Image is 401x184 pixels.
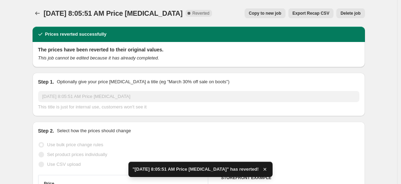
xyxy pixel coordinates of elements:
h6: STOREFRONT EXAMPLE [221,175,359,181]
i: This job cannot be edited because it has already completed. [38,55,159,61]
span: Reverted [192,10,210,16]
span: Copy to new job [249,10,281,16]
span: Set product prices individually [47,152,107,157]
p: Optionally give your price [MEDICAL_DATA] a title (eg "March 30% off sale on boots") [57,78,229,85]
span: Use bulk price change rules [47,142,103,147]
p: Select how the prices should change [57,127,131,134]
span: [DATE] 8:05:51 AM Price [MEDICAL_DATA] [44,9,183,17]
span: "[DATE] 8:05:51 AM Price [MEDICAL_DATA]" has reverted! [133,166,259,173]
span: Export Recap CSV [293,10,329,16]
h2: Step 1. [38,78,54,85]
span: Use CSV upload [47,162,81,167]
button: Export Recap CSV [288,8,333,18]
span: This title is just for internal use, customers won't see it [38,104,147,109]
span: Delete job [340,10,360,16]
h2: The prices have been reverted to their original values. [38,46,359,53]
button: Delete job [336,8,365,18]
button: Copy to new job [245,8,286,18]
button: Price change jobs [33,8,42,18]
h2: Prices reverted successfully [45,31,107,38]
h2: Step 2. [38,127,54,134]
input: 30% off holiday sale [38,91,359,102]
